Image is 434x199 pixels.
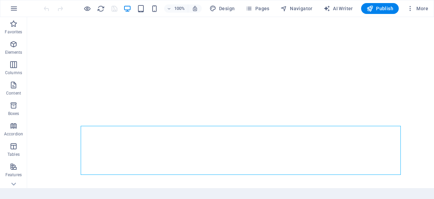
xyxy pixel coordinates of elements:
[361,3,399,14] button: Publish
[210,5,235,12] span: Design
[8,111,19,116] p: Boxes
[5,70,22,76] p: Columns
[192,5,198,12] i: On resize automatically adjust zoom level to fit chosen device.
[245,5,269,12] span: Pages
[278,3,315,14] button: Navigator
[5,50,22,55] p: Elements
[321,3,356,14] button: AI Writer
[164,4,188,13] button: 100%
[207,3,238,14] div: Design (Ctrl+Alt+Y)
[174,4,185,13] h6: 100%
[83,4,91,13] button: Click here to leave preview mode and continue editing
[7,152,20,157] p: Tables
[404,3,431,14] button: More
[367,5,393,12] span: Publish
[97,5,105,13] i: Reload page
[407,5,428,12] span: More
[6,90,21,96] p: Content
[5,172,22,178] p: Features
[280,5,313,12] span: Navigator
[5,29,22,35] p: Favorites
[97,4,105,13] button: reload
[323,5,353,12] span: AI Writer
[4,131,23,137] p: Accordion
[243,3,272,14] button: Pages
[207,3,238,14] button: Design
